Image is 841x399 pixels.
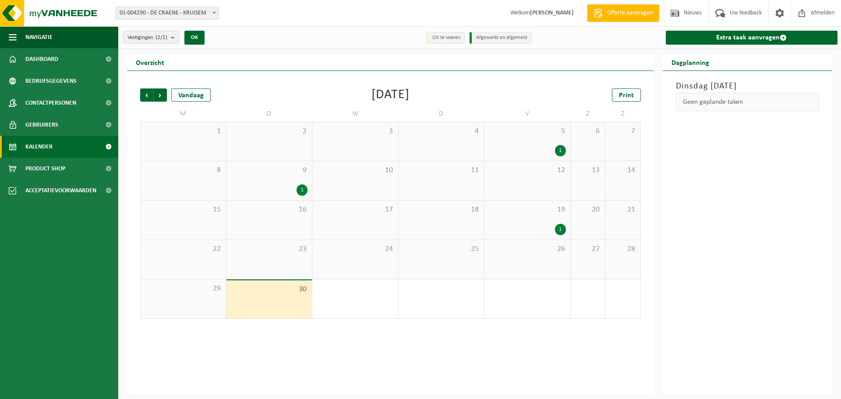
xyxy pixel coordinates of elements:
[25,158,65,180] span: Product Shop
[145,205,222,215] span: 15
[587,4,659,22] a: Offerte aanvragen
[371,88,410,102] div: [DATE]
[575,244,601,254] span: 27
[116,7,219,19] span: 01-004290 - DE CRAENE - KRUISEM
[610,127,636,136] span: 7
[145,284,222,293] span: 29
[145,166,222,175] span: 8
[571,106,606,122] td: Z
[317,166,394,175] span: 10
[317,205,394,215] span: 17
[575,166,601,175] span: 13
[489,127,566,136] span: 5
[489,244,566,254] span: 26
[575,127,601,136] span: 6
[426,32,465,44] li: Uit te voeren
[489,166,566,175] span: 12
[140,106,226,122] td: M
[470,32,532,44] li: Afgewerkt en afgemeld
[116,7,219,20] span: 01-004290 - DE CRAENE - KRUISEM
[575,205,601,215] span: 20
[676,93,820,111] div: Geen geplande taken
[399,106,485,122] td: D
[25,70,77,92] span: Bedrijfsgegevens
[530,10,574,16] strong: [PERSON_NAME]
[312,106,399,122] td: W
[25,114,58,136] span: Gebruikers
[605,9,655,18] span: Offerte aanvragen
[231,285,308,294] span: 30
[489,205,566,215] span: 19
[555,224,566,235] div: 1
[25,26,53,48] span: Navigatie
[231,205,308,215] span: 16
[184,31,205,45] button: OK
[484,106,571,122] td: V
[25,48,58,70] span: Dashboard
[155,35,167,40] count: (2/2)
[231,166,308,175] span: 9
[226,106,313,122] td: D
[145,127,222,136] span: 1
[676,80,820,93] h3: Dinsdag [DATE]
[403,244,480,254] span: 25
[297,184,307,196] div: 1
[317,244,394,254] span: 24
[610,166,636,175] span: 14
[25,92,76,114] span: Contactpersonen
[666,31,838,45] a: Extra taak aanvragen
[25,180,96,201] span: Acceptatievoorwaarden
[317,127,394,136] span: 3
[612,88,641,102] a: Print
[403,166,480,175] span: 11
[154,88,167,102] span: Volgende
[127,31,167,44] span: Vestigingen
[403,205,480,215] span: 18
[123,31,179,44] button: Vestigingen(2/2)
[171,88,211,102] div: Vandaag
[610,244,636,254] span: 28
[231,244,308,254] span: 23
[127,53,173,71] h2: Overzicht
[25,136,53,158] span: Kalender
[619,92,634,99] span: Print
[403,127,480,136] span: 4
[605,106,640,122] td: Z
[145,244,222,254] span: 22
[140,88,153,102] span: Vorige
[555,145,566,156] div: 1
[610,205,636,215] span: 21
[231,127,308,136] span: 2
[663,53,718,71] h2: Dagplanning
